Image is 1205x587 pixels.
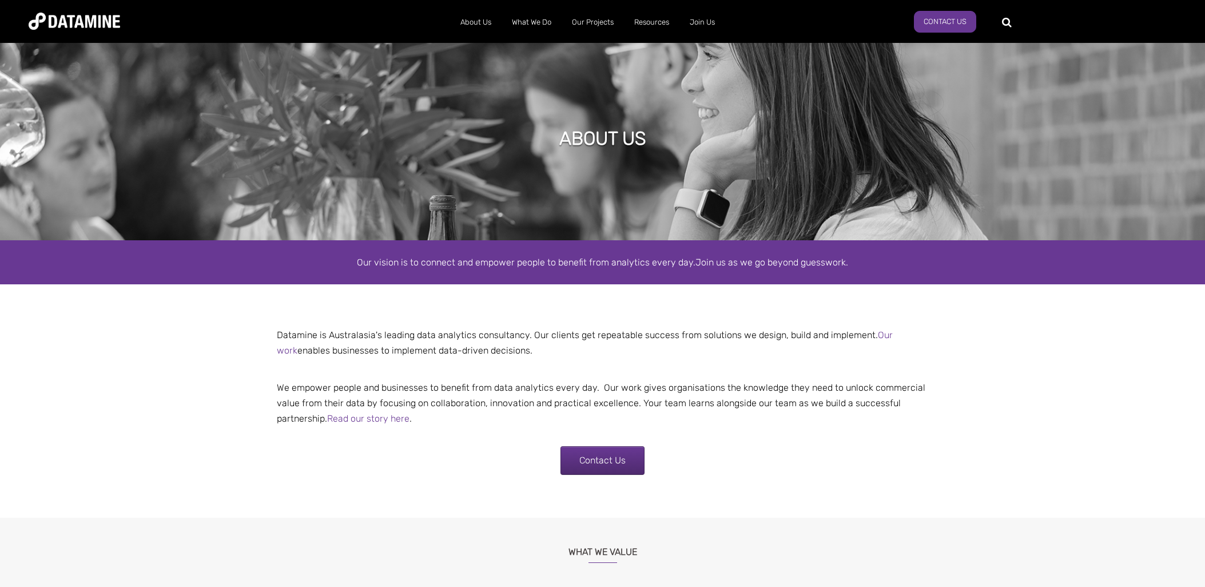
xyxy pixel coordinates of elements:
[268,364,937,427] p: We empower people and businesses to benefit from data analytics every day. Our work gives organis...
[327,413,409,424] a: Read our story here
[624,7,679,37] a: Resources
[679,7,725,37] a: Join Us
[268,532,937,563] h3: What We Value
[559,126,646,151] h1: ABOUT US
[579,455,626,466] span: Contact Us
[562,7,624,37] a: Our Projects
[695,257,848,268] span: Join us as we go beyond guesswork.
[560,446,645,475] a: Contact Us
[268,327,937,358] p: Datamine is Australasia's leading data analytics consultancy. Our clients get repeatable success ...
[914,11,976,33] a: Contact Us
[357,257,695,268] span: Our vision is to connect and empower people to benefit from analytics every day.
[502,7,562,37] a: What We Do
[450,7,502,37] a: About Us
[29,13,120,30] img: Datamine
